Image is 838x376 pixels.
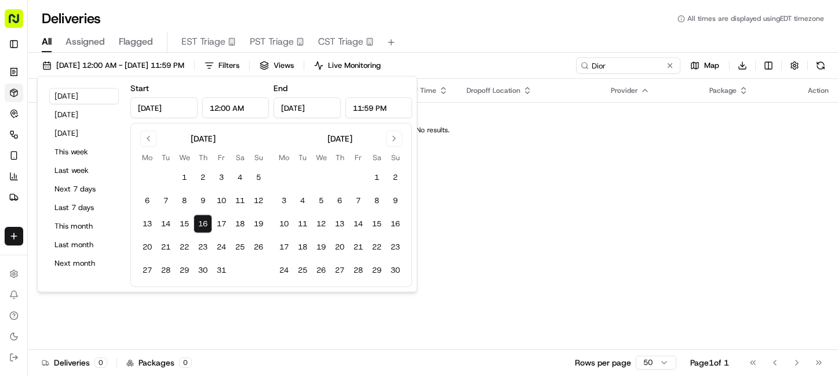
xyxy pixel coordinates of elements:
[808,86,829,95] div: Action
[138,261,156,280] button: 27
[367,238,386,256] button: 22
[386,191,405,210] button: 9
[130,97,198,118] input: Date
[274,60,294,71] span: Views
[175,191,194,210] button: 8
[611,86,638,95] span: Provider
[275,151,293,164] th: Monday
[575,357,631,368] p: Rows per page
[32,125,833,135] div: No results.
[349,215,367,233] button: 14
[293,191,312,210] button: 4
[367,191,386,210] button: 8
[194,215,212,233] button: 16
[330,261,349,280] button: 27
[140,131,156,147] button: Go to previous month
[119,35,153,49] span: Flagged
[156,215,175,233] button: 14
[386,168,405,187] button: 2
[199,57,245,74] button: Filters
[249,191,268,210] button: 12
[367,215,386,233] button: 15
[312,215,330,233] button: 12
[709,86,737,95] span: Package
[293,261,312,280] button: 25
[49,144,119,160] button: This week
[156,191,175,210] button: 7
[156,238,175,256] button: 21
[212,238,231,256] button: 24
[175,215,194,233] button: 15
[194,151,212,164] th: Thursday
[249,238,268,256] button: 26
[330,191,349,210] button: 6
[345,97,413,118] input: Time
[49,200,119,216] button: Last 7 days
[37,57,190,74] button: [DATE] 12:00 AM - [DATE] 11:59 PM
[349,191,367,210] button: 7
[49,218,119,234] button: This month
[231,168,249,187] button: 4
[275,238,293,256] button: 17
[249,168,268,187] button: 5
[254,57,299,74] button: Views
[138,191,156,210] button: 6
[274,83,287,93] label: End
[194,261,212,280] button: 30
[312,261,330,280] button: 26
[813,57,829,74] button: Refresh
[367,168,386,187] button: 1
[312,191,330,210] button: 5
[250,35,294,49] span: PST Triage
[94,357,107,368] div: 0
[194,191,212,210] button: 9
[274,97,341,118] input: Date
[179,357,192,368] div: 0
[386,215,405,233] button: 16
[249,215,268,233] button: 19
[231,151,249,164] th: Saturday
[156,151,175,164] th: Tuesday
[685,57,724,74] button: Map
[212,168,231,187] button: 3
[42,35,52,49] span: All
[138,151,156,164] th: Monday
[386,151,405,164] th: Sunday
[386,261,405,280] button: 30
[212,191,231,210] button: 10
[49,181,119,197] button: Next 7 days
[56,60,184,71] span: [DATE] 12:00 AM - [DATE] 11:59 PM
[212,151,231,164] th: Friday
[139,357,174,368] span: Packages
[54,357,90,368] span: Deliveries
[130,83,149,93] label: Start
[386,131,402,147] button: Go to next month
[49,237,119,253] button: Last month
[231,191,249,210] button: 11
[175,168,194,187] button: 1
[367,261,386,280] button: 29
[175,151,194,164] th: Wednesday
[49,107,119,123] button: [DATE]
[212,261,231,280] button: 31
[349,151,367,164] th: Friday
[330,215,349,233] button: 13
[194,168,212,187] button: 2
[202,97,269,118] input: Time
[275,261,293,280] button: 24
[175,238,194,256] button: 22
[138,215,156,233] button: 13
[231,215,249,233] button: 18
[312,238,330,256] button: 19
[328,60,381,71] span: Live Monitoring
[49,255,119,272] button: Next month
[194,238,212,256] button: 23
[42,9,101,28] h1: Deliveries
[65,35,105,49] span: Assigned
[309,57,386,74] button: Live Monitoring
[249,151,268,164] th: Sunday
[349,238,367,256] button: 21
[687,14,824,23] span: All times are displayed using EDT timezone
[318,35,363,49] span: CST Triage
[49,88,119,104] button: [DATE]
